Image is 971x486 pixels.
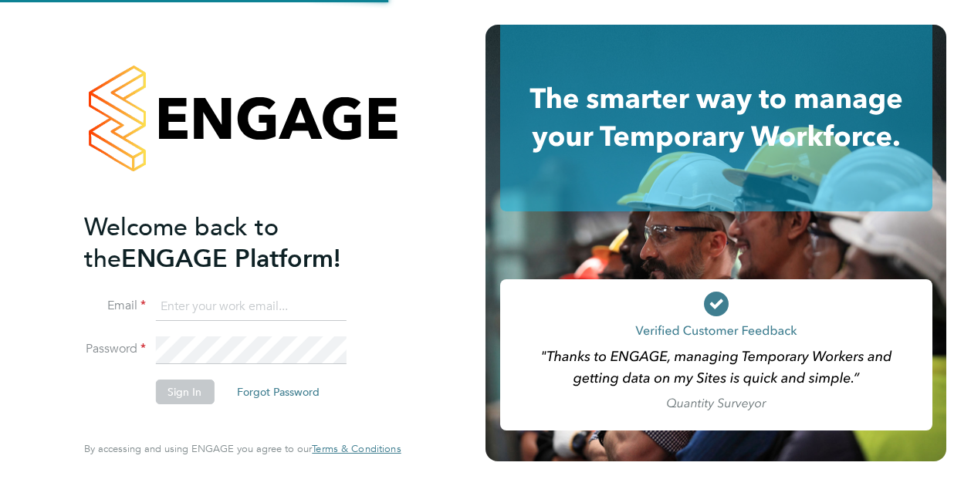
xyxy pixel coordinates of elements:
label: Password [84,341,146,357]
span: Welcome back to the [84,212,279,274]
button: Forgot Password [225,380,332,404]
label: Email [84,298,146,314]
span: Terms & Conditions [312,442,401,455]
span: By accessing and using ENGAGE you agree to our [84,442,401,455]
input: Enter your work email... [155,293,346,321]
a: Terms & Conditions [312,443,401,455]
h2: ENGAGE Platform! [84,211,385,275]
button: Sign In [155,380,214,404]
